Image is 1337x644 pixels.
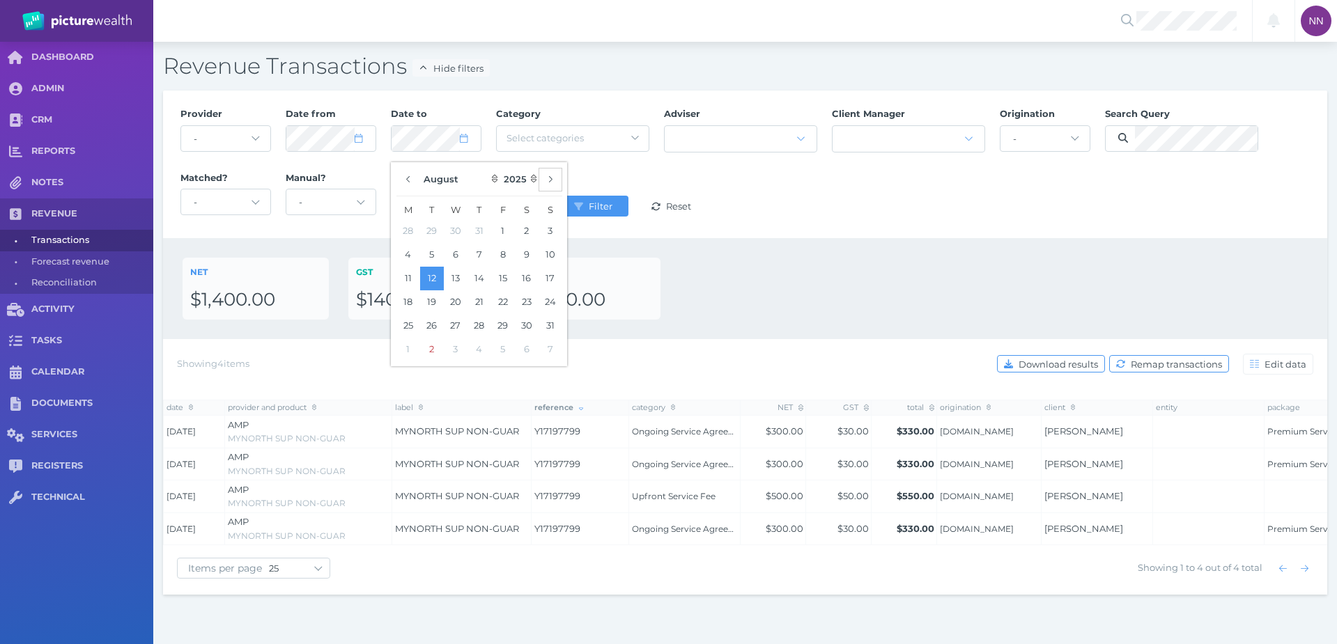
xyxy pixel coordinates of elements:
[396,201,420,219] span: M
[496,108,541,119] span: Category
[1016,359,1104,370] span: Download results
[491,243,515,267] button: 8
[515,201,539,219] span: S
[31,251,148,273] span: Forecast revenue
[515,290,539,314] button: 23
[286,172,326,183] span: Manual?
[286,108,336,119] span: Date from
[937,512,1042,545] td: BradleyBond.cm
[534,402,584,412] span: reference
[637,196,706,217] button: Reset
[766,490,803,501] span: $500.00
[1044,458,1123,469] a: [PERSON_NAME]
[228,498,346,508] span: MYNORTH SUP NON-GUAR
[444,314,467,338] button: 27
[395,490,519,501] span: MYNORTH SUP NON-GUAR
[164,448,225,480] td: [DATE]
[467,267,491,290] button: 14
[420,243,444,267] button: 5
[420,290,444,314] button: 19
[832,108,905,119] span: Client Manager
[467,314,491,338] button: 28
[940,459,1039,470] span: [DOMAIN_NAME]
[356,267,373,277] span: GST
[167,402,194,412] span: date
[420,338,444,361] button: 2
[31,304,153,315] span: ACTIVITY
[534,522,626,536] span: Y17197799
[412,59,490,77] button: Hide filters
[539,267,562,290] button: 17
[1296,560,1313,577] button: Show next page
[534,489,626,503] span: Y17197799
[515,243,539,267] button: 9
[1000,108,1055,119] span: Origination
[1044,490,1123,501] a: [PERSON_NAME]
[491,201,515,219] span: F
[430,63,489,74] span: Hide filters
[467,201,491,219] span: T
[396,243,420,267] button: 4
[228,466,346,476] span: MYNORTH SUP NON-GUAR
[467,338,491,361] button: 4
[190,288,321,312] div: $1,400.00
[396,290,420,314] button: 18
[515,338,539,361] button: 6
[539,290,562,314] button: 24
[444,243,467,267] button: 6
[586,201,619,212] span: Filter
[1138,562,1262,573] span: Showing 1 to 4 out of 4 total
[940,524,1039,535] span: [DOMAIN_NAME]
[837,490,869,501] span: $50.00
[178,562,269,574] span: Items per page
[396,314,420,338] button: 25
[837,458,869,469] span: $30.00
[937,416,1042,448] td: BradleyBond.cm
[1044,425,1123,437] a: [PERSON_NAME]
[632,402,676,412] span: category
[1044,523,1123,534] a: [PERSON_NAME]
[228,484,249,495] span: AMP
[632,524,738,535] span: Ongoing Service Agreement
[444,338,467,361] button: 3
[491,219,515,243] button: 1
[22,11,132,31] img: PW
[534,457,626,471] span: Y17197799
[444,219,467,243] button: 30
[629,480,741,513] td: Upfront Service Fee
[491,267,515,290] button: 15
[766,425,803,437] span: $300.00
[31,146,153,157] span: REPORTS
[31,114,153,126] span: CRM
[837,523,869,534] span: $30.00
[897,490,934,501] span: $550.00
[515,267,539,290] button: 16
[532,416,629,448] td: Y17197799
[31,492,153,503] span: TECHNICAL
[664,108,700,119] span: Adviser
[31,335,153,347] span: TASKS
[356,288,487,312] div: $140.00
[31,177,153,189] span: NOTES
[228,433,346,443] span: MYNORTH SUP NON-GUAR
[180,172,228,183] span: Matched?
[395,425,519,437] span: MYNORTH SUP NON-GUAR
[534,425,626,439] span: Y17197799
[396,338,420,361] button: 1
[444,267,467,290] button: 13
[467,219,491,243] button: 31
[629,448,741,480] td: Ongoing Service Agreement
[897,425,934,437] span: $330.00
[164,416,225,448] td: [DATE]
[837,425,869,437] span: $30.00
[31,460,153,472] span: REGISTERS
[940,402,991,412] span: origination
[515,219,539,243] button: 2
[228,531,346,541] span: MYNORTH SUP NON-GUAR
[515,314,539,338] button: 30
[420,219,444,243] button: 29
[420,314,444,338] button: 26
[937,448,1042,480] td: BradleyBond.cm
[1262,359,1313,370] span: Edit data
[532,448,629,480] td: Y17197799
